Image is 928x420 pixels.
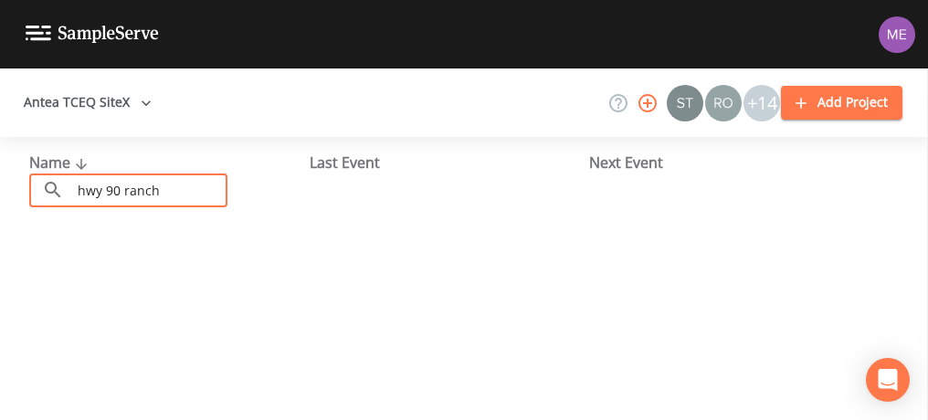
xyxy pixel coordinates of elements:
span: Name [29,152,92,173]
img: 7e5c62b91fde3b9fc00588adc1700c9a [705,85,742,121]
img: c0670e89e469b6405363224a5fca805c [667,85,703,121]
div: +14 [743,85,780,121]
img: logo [26,26,159,43]
div: Open Intercom Messenger [866,358,910,402]
div: Stan Porter [666,85,704,121]
div: Last Event [310,152,590,173]
button: Add Project [781,86,902,120]
input: Search Projects [71,173,227,207]
button: Antea TCEQ SiteX [16,86,159,120]
div: Rodolfo Ramirez [704,85,743,121]
div: Next Event [589,152,870,173]
img: d4d65db7c401dd99d63b7ad86343d265 [879,16,915,53]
